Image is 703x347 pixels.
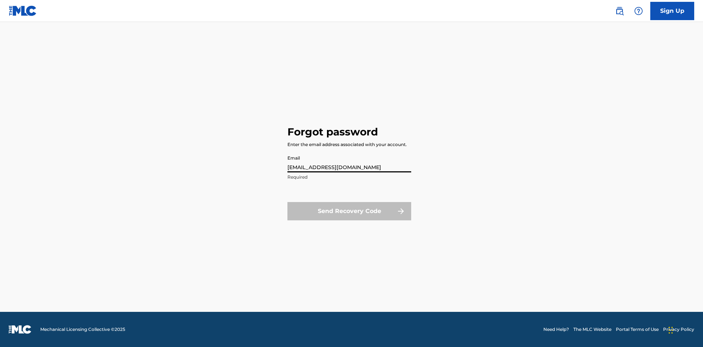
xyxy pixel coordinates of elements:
[663,326,694,333] a: Privacy Policy
[287,174,411,180] p: Required
[287,126,378,138] h3: Forgot password
[666,312,703,347] iframe: Chat Widget
[573,326,611,333] a: The MLC Website
[616,326,659,333] a: Portal Terms of Use
[615,7,624,15] img: search
[9,5,37,16] img: MLC Logo
[612,4,627,18] a: Public Search
[669,319,673,341] div: Drag
[634,7,643,15] img: help
[40,326,125,333] span: Mechanical Licensing Collective © 2025
[9,325,31,334] img: logo
[543,326,569,333] a: Need Help?
[650,2,694,20] a: Sign Up
[287,141,407,148] div: Enter the email address associated with your account.
[631,4,646,18] div: Help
